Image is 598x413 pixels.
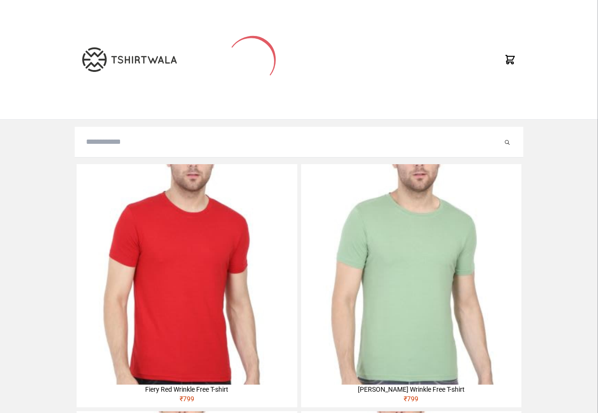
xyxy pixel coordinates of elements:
[301,164,521,385] img: 4M6A2211-320x320.jpg
[77,394,297,407] div: ₹ 799
[301,385,521,394] div: [PERSON_NAME] Wrinkle Free T-shirt
[77,385,297,394] div: Fiery Red Wrinkle Free T-shirt
[301,394,521,407] div: ₹ 799
[82,47,177,72] img: TW-LOGO-400-104.png
[77,164,297,385] img: 4M6A2225-320x320.jpg
[301,164,521,407] a: [PERSON_NAME] Wrinkle Free T-shirt₹799
[503,136,512,148] button: Submit your search query.
[77,164,297,407] a: Fiery Red Wrinkle Free T-shirt₹799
